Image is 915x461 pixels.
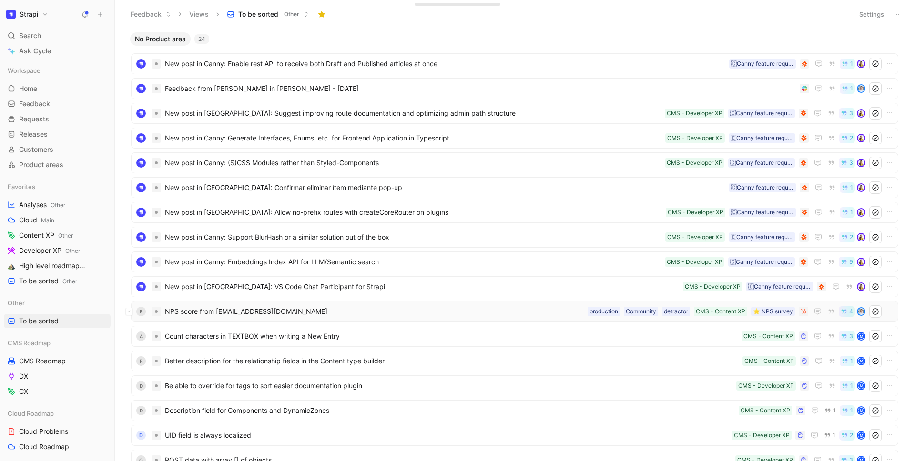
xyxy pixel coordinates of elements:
span: New post in [GEOGRAPHIC_DATA]: Allow no-prefix routes with createCoreRouter on plugins [165,207,662,218]
button: 2 [839,430,855,441]
img: avatar [858,85,864,92]
a: CMS Roadmap [4,354,111,368]
span: Other [8,298,25,308]
button: 1 [840,405,855,416]
a: logoNew post in Canny: Enable rest API to receive both Draft and Published articles at once🇨Canny... [131,53,898,74]
a: To be sortedOther [4,274,111,288]
img: ⛰️ [8,262,15,270]
span: Cloud Roadmap [8,409,54,418]
a: Customers [4,142,111,157]
div: D [136,381,146,391]
span: Analyses [19,200,65,210]
button: 1 [840,182,855,193]
span: DX [19,371,28,381]
div: M [858,333,864,340]
div: Cloud RoadmapCloud ProblemsCloud Roadmap [4,406,111,454]
button: StrapiStrapi [4,8,51,21]
a: Releases [4,127,111,141]
span: 1 [850,86,853,91]
a: Product areas [4,158,111,172]
span: Cloud [19,215,54,225]
div: a [136,331,146,341]
img: logo [136,183,146,192]
a: CloudMain [4,213,111,227]
button: Settings [855,8,888,21]
div: M [858,432,864,439]
button: 2 [839,133,855,143]
span: New post in Canny: Generate Interfaces, Enums, etc. for Frontend Application in Typescript [165,132,661,144]
img: avatar [858,160,864,166]
span: New post in Canny: Enable rest API to receive both Draft and Published articles at once [165,58,725,70]
span: To be sorted [238,10,278,19]
span: CMS Roadmap [19,356,66,366]
img: Strapi [6,10,16,19]
a: DBe able to override for tags to sort easier documentation pluginCMS - Developer XP1M [131,375,898,396]
div: 🇨Canny feature request [731,183,794,192]
span: Requests [19,114,49,124]
div: CMS - Developer XP [667,257,722,267]
img: avatar [858,60,864,67]
div: CMS - Developer XP [668,208,723,217]
div: ⭐️ NPS survey [753,307,793,316]
a: ⛰️High level roadmapOther [4,259,111,273]
div: D [136,406,146,415]
div: 24 [194,34,209,44]
div: Search [4,29,111,43]
a: AnalysesOther [4,198,111,212]
span: Other [51,201,65,209]
span: Main [41,217,54,224]
button: 9 [839,257,855,267]
span: CMS Roadmap [8,338,51,348]
h1: Strapi [20,10,38,19]
span: Better description for the relationship fields in the Content type builder [165,355,739,367]
button: 4 [839,306,855,317]
span: 3 [849,110,853,116]
a: RNPS score from [EMAIL_ADDRESS][DOMAIN_NAME]⭐️ NPS surveyCMS - Content XPdetractorCommunityproduc... [131,301,898,322]
span: Search [19,30,41,41]
a: Feedback [4,97,111,111]
a: logoFeedback from [PERSON_NAME] in [PERSON_NAME] - [DATE]1avatar [131,78,898,99]
a: logoNew post in [GEOGRAPHIC_DATA]: Allow no-prefix routes with createCoreRouter on plugins🇨Canny ... [131,202,898,223]
img: avatar [858,135,864,141]
a: Cloud Roadmap [4,440,111,454]
span: New post in [GEOGRAPHIC_DATA]: VS Code Chat Participant for Strapi [165,281,679,292]
img: logo [136,232,146,242]
span: Feedback [19,99,50,109]
span: 4 [849,309,853,314]
span: Developer XP [19,246,80,256]
div: Cloud Roadmap [4,406,111,421]
a: aCount characters in TEXTBOX when writing a New EntryCMS - Content XP3M [131,326,898,347]
img: logo [136,158,146,168]
a: DX [4,369,111,383]
span: Be able to override for tags to sort easier documentation plugin [165,380,732,391]
button: 2 [839,232,855,242]
div: 🇨Canny feature request [748,282,811,291]
button: 3 [839,158,855,168]
img: avatar [858,259,864,265]
span: 2 [850,234,853,240]
div: CMS - Content XP [696,307,745,316]
div: CMS - Content XP [743,331,793,341]
span: 1 [850,358,853,364]
div: CMS - Developer XP [667,232,723,242]
img: logo [136,109,146,118]
span: New post in Canny: Embeddings Index API for LLM/Semantic search [165,256,661,268]
span: Customers [19,145,53,154]
div: M [858,358,864,364]
button: 1 [823,405,838,416]
a: logoNew post in [GEOGRAPHIC_DATA]: Confirmar eliminar ítem mediante pop-up🇨Canny feature request1... [131,177,898,198]
span: Other [62,278,77,285]
img: avatar [858,184,864,191]
img: logo [136,257,146,267]
span: No Product area [135,34,186,44]
a: logoNew post in Canny: Support BlurHash or a similar solution out of the box🇨Canny feature reques... [131,227,898,248]
span: Releases [19,130,48,139]
span: 1 [833,432,835,438]
span: 1 [850,61,853,67]
img: avatar [858,283,864,290]
span: 1 [833,408,836,413]
span: Count characters in TEXTBOX when writing a New Entry [165,331,738,342]
span: Description field for Components and DynamicZones [165,405,735,416]
span: Feedback from [PERSON_NAME] in [PERSON_NAME] - [DATE] [165,83,796,94]
a: Cloud Problems [4,424,111,439]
